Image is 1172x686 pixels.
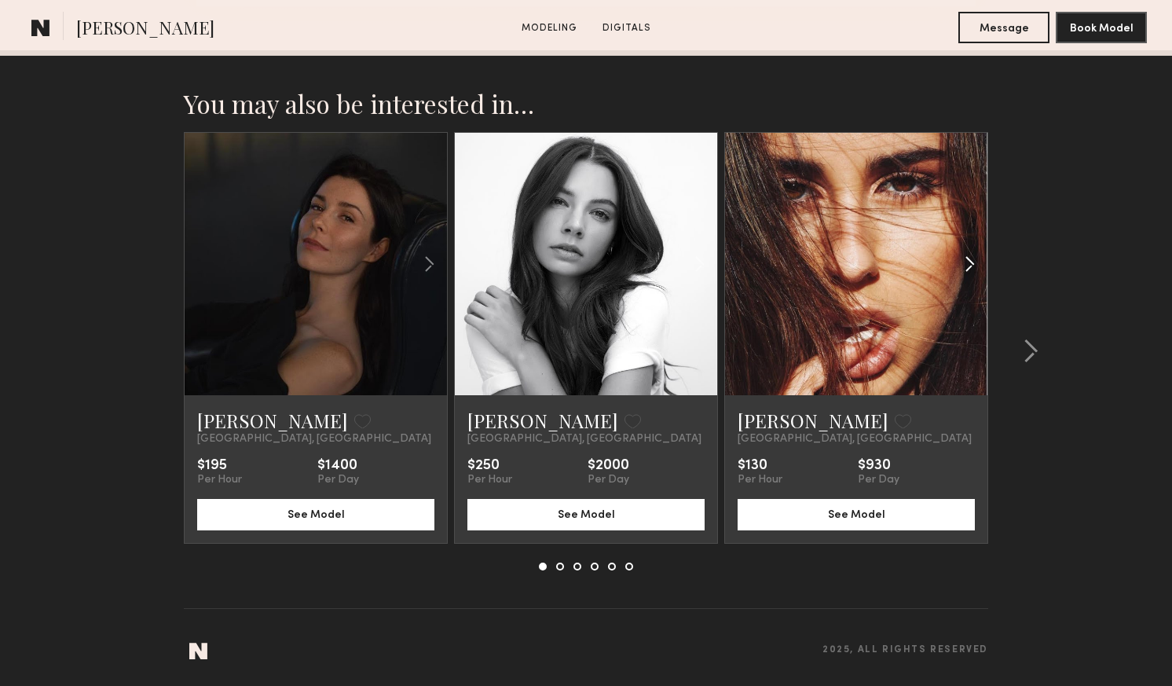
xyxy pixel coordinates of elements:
button: See Model [738,499,975,530]
button: Book Model [1056,12,1147,43]
div: Per Day [858,474,899,486]
span: [GEOGRAPHIC_DATA], [GEOGRAPHIC_DATA] [738,433,972,446]
button: Message [958,12,1049,43]
div: $130 [738,458,782,474]
div: $195 [197,458,242,474]
span: [GEOGRAPHIC_DATA], [GEOGRAPHIC_DATA] [197,433,431,446]
h2: You may also be interested in… [184,88,988,119]
a: See Model [467,507,705,520]
span: [PERSON_NAME] [76,16,214,43]
button: See Model [467,499,705,530]
span: [GEOGRAPHIC_DATA], [GEOGRAPHIC_DATA] [467,433,701,446]
span: 2025, all rights reserved [822,645,988,655]
button: See Model [197,499,434,530]
div: $250 [467,458,512,474]
div: $1400 [317,458,359,474]
div: $930 [858,458,899,474]
a: See Model [197,507,434,520]
div: Per Day [588,474,629,486]
a: [PERSON_NAME] [738,408,888,433]
div: Per Hour [738,474,782,486]
a: Digitals [596,21,657,35]
div: Per Hour [467,474,512,486]
div: Per Day [317,474,359,486]
a: Modeling [515,21,584,35]
div: $2000 [588,458,629,474]
a: [PERSON_NAME] [467,408,618,433]
a: [PERSON_NAME] [197,408,348,433]
div: Per Hour [197,474,242,486]
a: Book Model [1056,20,1147,34]
a: See Model [738,507,975,520]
